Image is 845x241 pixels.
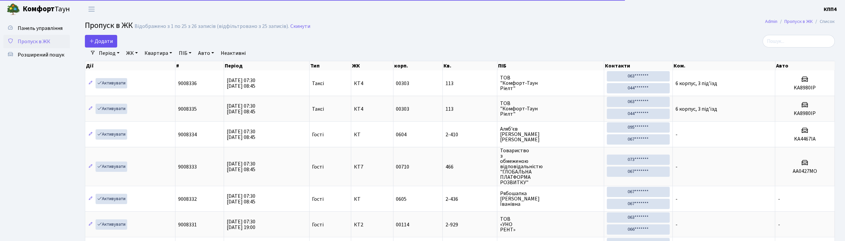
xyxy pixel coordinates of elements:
a: Неактивні [218,48,248,59]
span: Пропуск в ЖК [18,38,50,45]
span: Аляб'єв [PERSON_NAME] [PERSON_NAME] [500,126,601,142]
span: 00114 [396,221,410,228]
a: Скинути [290,23,310,30]
th: ЖК [351,61,394,70]
a: Панель управління [3,22,70,35]
span: Пропуск в ЖК [85,20,133,31]
span: - [778,221,780,228]
span: [DATE] 07:30 [DATE] 08:45 [227,128,255,141]
span: Гості [312,196,324,202]
h5: AA0427MO [778,168,832,175]
span: 00303 [396,105,410,113]
span: 9008335 [178,105,197,113]
span: Товариство з обмеженою відповідальністю "ГЛОБАЛЬНА ПЛАТФОРМА РОЗВИТКУ" [500,148,601,185]
span: ТОВ «УНО РЕНТ» [500,216,601,232]
span: Таун [23,4,70,15]
a: Активувати [96,219,127,230]
span: Гості [312,164,324,170]
span: 6 корпус, 3 під'їзд [676,80,717,87]
span: 6 корпус, 3 під'їзд [676,105,717,113]
a: Активувати [96,194,127,204]
th: Авто [776,61,835,70]
a: ПІБ [176,48,194,59]
li: Список [813,18,835,25]
span: - [676,221,678,228]
a: Розширений пошук [3,48,70,61]
span: 9008332 [178,195,197,203]
a: Період [96,48,122,59]
span: 2-929 [445,222,494,227]
a: Авто [195,48,217,59]
span: [DATE] 07:30 [DATE] 08:45 [227,192,255,205]
span: 00710 [396,163,410,171]
span: Таксі [312,106,324,112]
th: корп. [394,61,443,70]
span: - [676,131,678,138]
span: 113 [445,81,494,86]
span: 113 [445,106,494,112]
span: 9008334 [178,131,197,138]
b: КПП4 [824,6,837,13]
span: Панель управління [18,25,63,32]
span: ТОВ "Комфорт-Таун Ріелт" [500,101,601,117]
span: КТ [354,196,391,202]
span: 9008331 [178,221,197,228]
span: Гості [312,132,324,137]
th: Кв. [443,61,498,70]
span: КТ4 [354,81,391,86]
span: Гості [312,222,324,227]
span: - [676,195,678,203]
h5: KA4467IA [778,136,832,142]
nav: breadcrumb [755,15,845,29]
span: Таксі [312,81,324,86]
b: Комфорт [23,4,55,14]
span: КТ7 [354,164,391,170]
a: КПП4 [824,5,837,13]
span: [DATE] 07:30 [DATE] 08:45 [227,77,255,90]
span: [DATE] 07:30 [DATE] 19:00 [227,218,255,231]
span: [DATE] 07:30 [DATE] 08:45 [227,102,255,115]
a: Пропуск в ЖК [3,35,70,48]
th: # [175,61,224,70]
span: 9008336 [178,80,197,87]
th: Контакти [604,61,673,70]
h5: KA8980IP [778,110,832,117]
a: Admin [765,18,778,25]
a: Активувати [96,129,127,140]
a: Квартира [142,48,175,59]
a: Пропуск в ЖК [785,18,813,25]
span: 466 [445,164,494,170]
h5: KA8980IP [778,85,832,91]
span: - [778,195,780,203]
th: Тип [310,61,352,70]
span: КТ4 [354,106,391,112]
button: Переключити навігацію [83,4,100,15]
div: Відображено з 1 по 25 з 26 записів (відфільтровано з 25 записів). [135,23,289,30]
th: Дії [85,61,175,70]
span: Розширений пошук [18,51,64,59]
th: Ком. [673,61,776,70]
img: logo.png [7,3,20,16]
span: 2-410 [445,132,494,137]
th: ПІБ [498,61,604,70]
a: Додати [85,35,117,48]
a: Активувати [96,104,127,114]
a: Активувати [96,162,127,172]
input: Пошук... [763,35,835,48]
a: Активувати [96,78,127,88]
a: ЖК [124,48,141,59]
span: Рябошапка [PERSON_NAME] Іванівна [500,191,601,207]
span: 00303 [396,80,410,87]
span: КТ2 [354,222,391,227]
span: 9008333 [178,163,197,171]
span: Додати [89,38,113,45]
span: - [676,163,678,171]
span: 0605 [396,195,407,203]
span: 2-436 [445,196,494,202]
th: Період [224,61,309,70]
span: [DATE] 07:30 [DATE] 08:45 [227,160,255,173]
span: КТ [354,132,391,137]
span: ТОВ "Комфорт-Таун Ріелт" [500,75,601,91]
span: 0604 [396,131,407,138]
